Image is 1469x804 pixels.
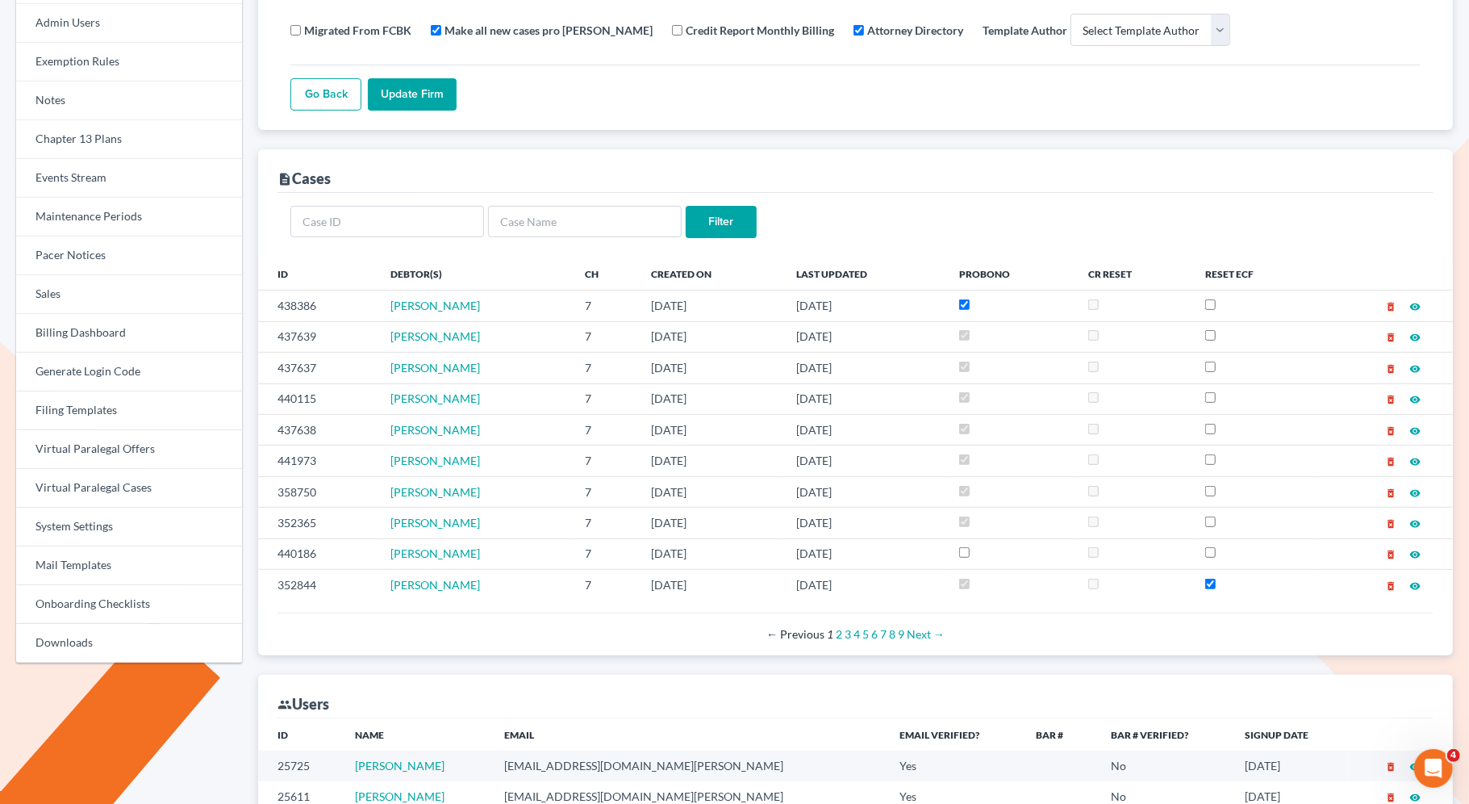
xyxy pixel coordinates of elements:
[572,570,638,601] td: 7
[278,694,329,714] div: Users
[827,627,833,641] em: Page 1
[258,476,378,507] td: 358750
[946,258,1075,290] th: ProBono
[290,78,361,111] a: Go Back
[1385,299,1396,312] a: delete_forever
[783,321,946,352] td: [DATE]
[1385,546,1396,560] a: delete_forever
[638,476,783,507] td: [DATE]
[862,627,869,641] a: Page 5
[258,718,342,751] th: ID
[1409,394,1421,405] i: visibility
[290,626,1421,643] div: Pagination
[783,258,946,290] th: Last Updated
[1385,423,1396,437] a: delete_forever
[1385,792,1396,803] i: delete_forever
[1385,516,1396,530] a: delete_forever
[1233,751,1349,781] td: [DATE]
[983,22,1067,39] label: Template Author
[845,627,851,641] a: Page 3
[16,159,242,198] a: Events Stream
[488,206,682,238] input: Case Name
[491,751,887,781] td: [EMAIL_ADDRESS][DOMAIN_NAME][PERSON_NAME]
[766,627,824,641] span: Previous page
[278,172,292,186] i: description
[1385,456,1396,467] i: delete_forever
[1409,361,1421,375] a: visibility
[278,169,331,188] div: Cases
[355,759,444,773] a: [PERSON_NAME]
[16,43,242,82] a: Exemption Rules
[572,321,638,352] td: 7
[1385,759,1396,773] a: delete_forever
[783,570,946,601] td: [DATE]
[572,476,638,507] td: 7
[1409,332,1421,343] i: visibility
[1385,518,1396,530] i: delete_forever
[1414,749,1453,788] iframe: Intercom live chat
[304,22,411,39] label: Migrated From FCBK
[1409,485,1421,499] a: visibility
[1385,578,1396,592] a: delete_forever
[783,383,946,414] td: [DATE]
[258,570,378,601] td: 352844
[638,570,783,601] td: [DATE]
[783,353,946,383] td: [DATE]
[1192,258,1317,290] th: Reset ECF
[390,546,480,560] a: [PERSON_NAME]
[1409,454,1421,467] a: visibility
[258,353,378,383] td: 437637
[1385,488,1396,499] i: delete_forever
[1409,456,1421,467] i: visibility
[572,258,638,290] th: Ch
[1409,488,1421,499] i: visibility
[16,198,242,237] a: Maintenance Periods
[16,353,242,392] a: Generate Login Code
[1385,485,1396,499] a: delete_forever
[16,237,242,275] a: Pacer Notices
[686,206,757,238] input: Filter
[390,423,480,437] a: [PERSON_NAME]
[355,789,444,803] a: [PERSON_NAME]
[783,508,946,538] td: [DATE]
[638,414,783,445] td: [DATE]
[572,414,638,445] td: 7
[1409,546,1421,560] a: visibility
[390,392,480,405] a: [PERSON_NAME]
[16,469,242,508] a: Virtual Paralegal Cases
[16,624,242,663] a: Downloads
[16,430,242,469] a: Virtual Paralegal Offers
[1385,332,1396,343] i: delete_forever
[638,353,783,383] td: [DATE]
[1385,761,1396,773] i: delete_forever
[572,383,638,414] td: 7
[16,4,242,43] a: Admin Users
[390,454,480,467] a: [PERSON_NAME]
[638,258,783,290] th: Created On
[572,353,638,383] td: 7
[1409,761,1421,773] i: visibility
[867,22,963,39] label: Attorney Directory
[1385,549,1396,560] i: delete_forever
[1099,751,1233,781] td: No
[783,538,946,569] td: [DATE]
[342,718,491,751] th: Name
[1409,792,1421,803] i: visibility
[1409,425,1421,437] i: visibility
[572,446,638,476] td: 7
[1385,425,1396,437] i: delete_forever
[880,627,887,641] a: Page 7
[1409,789,1421,803] a: visibility
[444,22,653,39] label: Make all new cases pro [PERSON_NAME]
[887,718,1024,751] th: Email Verified?
[1385,580,1396,592] i: delete_forever
[638,383,783,414] td: [DATE]
[1409,329,1421,343] a: visibility
[258,446,378,476] td: 441973
[1385,363,1396,375] i: delete_forever
[1385,789,1396,803] a: delete_forever
[1099,718,1233,751] th: Bar # Verified?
